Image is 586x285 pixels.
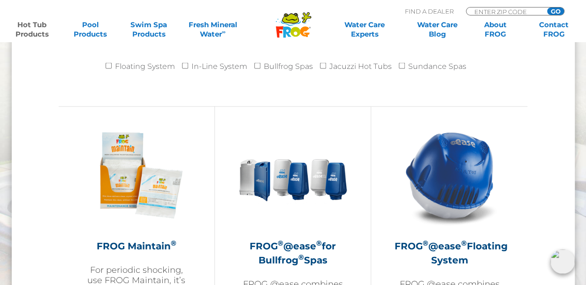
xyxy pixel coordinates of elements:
sup: ® [171,239,176,247]
a: PoolProducts [68,20,113,39]
img: Frog_Maintain_Hero-2-v2-300x300.png [82,121,191,230]
p: Find A Dealer [405,7,454,15]
sup: ® [423,239,428,247]
sup: ® [298,253,304,262]
img: bullfrog-product-hero-300x300.png [238,121,347,230]
a: Hot TubProducts [9,20,55,39]
a: Swim SpaProducts [126,20,172,39]
input: GO [547,7,564,15]
input: Zip Code Form [473,7,537,15]
a: AboutFROG [473,20,518,39]
a: Water CareExperts [328,20,402,39]
label: Bullfrog Spas [264,57,313,76]
sup: ∞ [222,29,226,35]
h2: FROG @ease Floating System [395,239,504,267]
sup: ® [461,239,467,247]
sup: ® [316,239,322,247]
h2: FROG @ease for Bullfrog Spas [238,239,347,267]
label: Jacuzzi Hot Tubs [329,57,392,76]
label: In-Line System [191,57,247,76]
a: Water CareBlog [415,20,460,39]
label: Sundance Spas [408,57,466,76]
h2: FROG Maintain [82,239,191,253]
a: ContactFROG [531,20,577,39]
sup: ® [278,239,283,247]
img: openIcon [550,249,575,274]
a: Fresh MineralWater∞ [184,20,241,39]
label: Floating System [115,57,175,76]
img: hot-tub-product-atease-system-300x300.png [395,121,504,230]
